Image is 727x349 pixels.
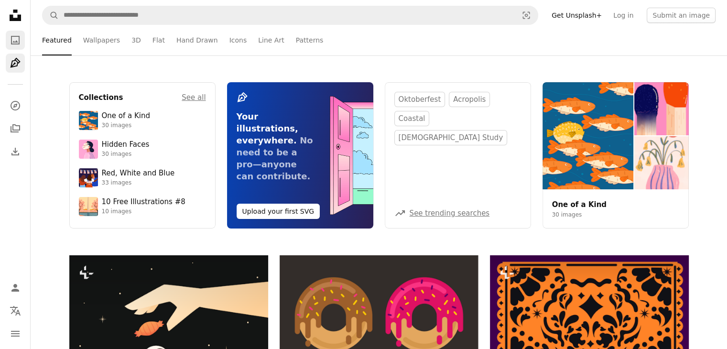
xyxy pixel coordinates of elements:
[608,8,639,23] a: Log in
[182,92,206,103] a: See all
[102,197,185,207] div: 10 Free Illustrations #8
[102,140,150,150] div: Hidden Faces
[102,111,151,121] div: One of a Kind
[449,92,490,107] a: acropolis
[102,169,175,178] div: Red, White and Blue
[546,8,608,23] a: Get Unsplash+
[237,204,320,219] button: Upload your first SVG
[410,209,490,218] a: See trending searches
[79,140,206,159] a: Hidden Faces30 images
[79,197,206,216] a: 10 Free Illustrations #810 images
[258,25,284,55] a: Line Art
[6,324,25,343] button: Menu
[229,25,247,55] a: Icons
[6,278,25,297] a: Log in / Sign up
[237,135,313,181] span: No need to be a pro—anyone can contribute.
[296,25,324,55] a: Patterns
[647,8,716,23] button: Submit an image
[6,6,25,27] a: Home — Unsplash
[6,54,25,73] a: Illustrations
[515,6,538,24] button: Visual search
[79,168,206,187] a: Red, White and Blue33 images
[394,92,445,107] a: oktoberfest
[102,208,185,216] div: 10 images
[176,25,218,55] a: Hand Drawn
[6,142,25,161] a: Download History
[6,96,25,115] a: Explore
[83,25,120,55] a: Wallpapers
[79,92,123,103] h4: Collections
[43,6,59,24] button: Search Unsplash
[79,140,98,159] img: premium_vector-1748844071474-d954b88adc73
[394,130,508,145] a: [DEMOGRAPHIC_DATA] study
[79,197,98,216] img: vector-1750308744205-56527770eef2
[79,111,98,130] img: premium_vector-1753329402269-eef6929b85ec
[79,111,206,130] a: One of a Kind30 images
[152,25,165,55] a: Flat
[6,31,25,50] a: Photos
[102,179,175,187] div: 33 images
[79,168,98,187] img: premium_vector-1717780424626-a1297b9c4208
[6,119,25,138] a: Collections
[394,111,430,126] a: coastal
[490,326,689,334] a: Orange papel picado with skull design and floral designs
[42,6,538,25] form: Find visuals sitewide
[102,122,151,130] div: 30 images
[102,151,150,158] div: 30 images
[6,301,25,320] button: Language
[131,25,141,55] a: 3D
[237,111,298,145] span: Your illustrations, everywhere.
[552,200,607,209] a: One of a Kind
